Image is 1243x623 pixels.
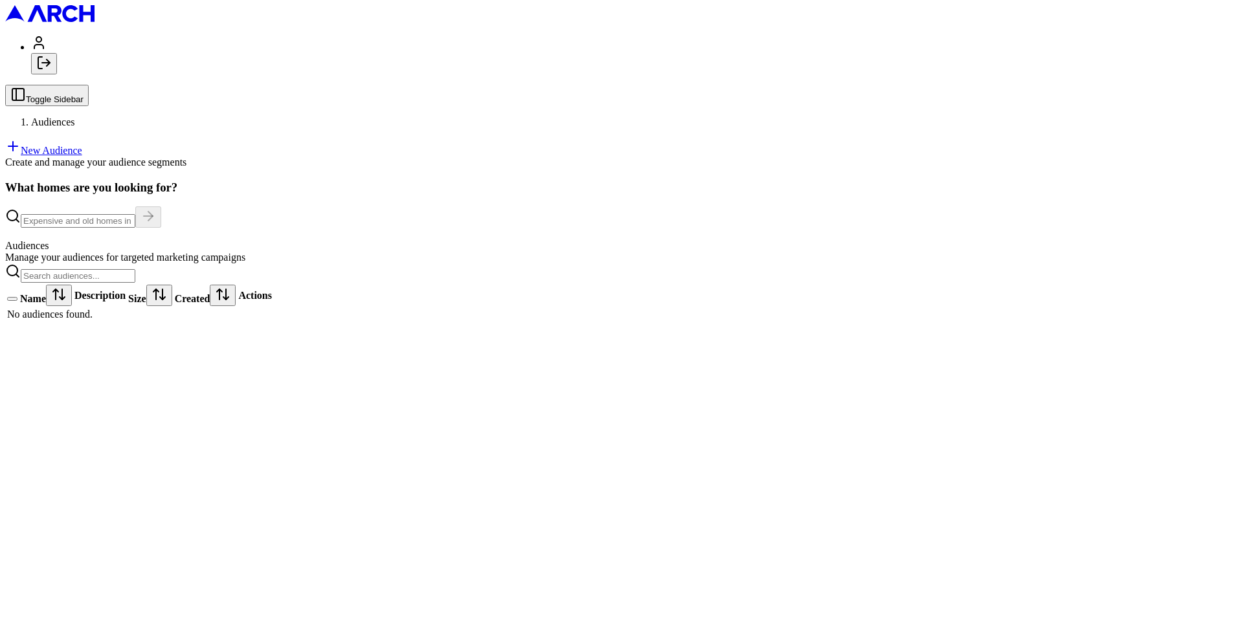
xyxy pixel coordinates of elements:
div: Audiences [5,240,1238,252]
th: Description [74,284,126,307]
button: Toggle Sidebar [5,85,89,106]
h3: What homes are you looking for? [5,180,1238,195]
button: Log out [31,53,57,74]
div: Manage your audiences for targeted marketing campaigns [5,252,1238,263]
td: No audiences found. [6,308,273,321]
input: Search audiences... [21,269,135,283]
div: Create and manage your audience segments [5,157,1238,168]
nav: breadcrumb [5,116,1238,128]
div: Created [175,285,236,306]
input: Expensive and old homes in greater SF Bay Area [21,214,135,228]
div: Size [128,285,172,306]
div: Name [20,285,72,306]
th: Actions [238,284,273,307]
span: Audiences [31,116,75,127]
span: Toggle Sidebar [26,94,84,104]
a: New Audience [5,145,82,156]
